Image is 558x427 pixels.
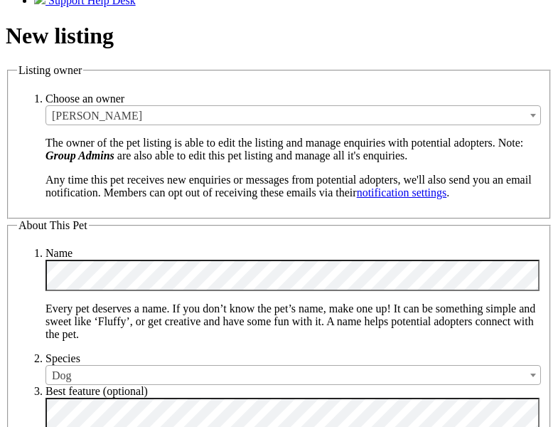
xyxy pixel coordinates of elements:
[46,366,540,386] span: Dog
[45,352,80,364] label: Species
[6,23,552,49] h1: New listing
[45,93,124,105] label: Choose an owner
[18,219,87,231] span: About This Pet
[45,385,148,397] label: Best feature (optional)
[45,302,541,341] p: Every pet deserves a name. If you don’t know the pet’s name, make one up! It can be something sim...
[45,137,541,162] p: The owner of the pet listing is able to edit the listing and manage enquiries with potential adop...
[45,365,541,385] span: Dog
[357,186,447,199] a: notification settings
[45,105,541,125] span: Stacey Heller
[45,149,114,162] em: Group Admins
[45,247,73,259] label: Name
[18,64,82,76] span: Listing owner
[45,174,541,199] p: Any time this pet receives new enquiries or messages from potential adopters, we'll also send you...
[46,106,540,126] span: Stacey Heller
